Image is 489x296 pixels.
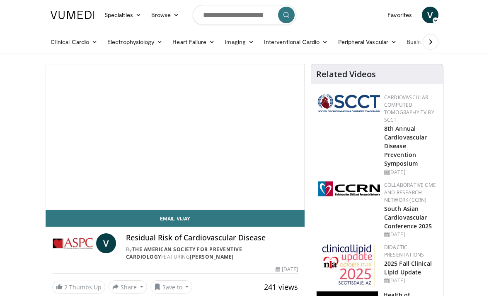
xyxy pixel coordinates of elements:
[384,205,432,230] a: South Asian Cardiovascular Conference 2025
[384,244,436,259] div: Didactic Presentations
[193,5,296,25] input: Search topics, interventions
[126,246,242,260] a: The American Society for Preventive Cardiology
[264,282,298,292] span: 241 views
[333,34,402,50] a: Peripheral Vascular
[384,169,436,176] div: [DATE]
[276,266,298,273] div: [DATE]
[64,283,68,291] span: 2
[322,244,375,287] img: d65bce67-f81a-47c5-b47d-7b8806b59ca8.jpg.150x105_q85_autocrop_double_scale_upscale_version-0.2.jpg
[318,94,380,112] img: 51a70120-4f25-49cc-93a4-67582377e75f.png.150x105_q85_autocrop_double_scale_upscale_version-0.2.png
[46,34,102,50] a: Clinical Cardio
[52,233,93,253] img: The American Society for Preventive Cardiology
[52,281,105,294] a: 2 Thumbs Up
[384,259,432,276] a: 2025 Fall Clinical Lipid Update
[126,233,298,242] h4: Residual Risk of Cardiovascular Disease
[384,94,434,123] a: Cardiovascular Computed Tomography TV by SCCT
[384,181,436,203] a: Collaborative CME and Research Network (CCRN)
[402,34,444,50] a: Business
[126,246,298,261] div: By FEATURING
[150,280,193,294] button: Save to
[146,7,184,23] a: Browse
[382,7,417,23] a: Favorites
[259,34,333,50] a: Interventional Cardio
[384,231,436,238] div: [DATE]
[384,277,436,284] div: [DATE]
[190,253,234,260] a: [PERSON_NAME]
[99,7,146,23] a: Specialties
[422,7,438,23] a: V
[51,11,94,19] img: VuMedi Logo
[46,210,305,227] a: Email Vijay
[102,34,167,50] a: Electrophysiology
[220,34,259,50] a: Imaging
[96,233,116,253] a: V
[109,280,147,294] button: Share
[167,34,220,50] a: Heart Failure
[46,64,304,210] video-js: Video Player
[316,69,376,79] h4: Related Videos
[384,125,427,167] a: 8th Annual Cardiovascular Disease Prevention Symposium
[318,181,380,196] img: a04ee3ba-8487-4636-b0fb-5e8d268f3737.png.150x105_q85_autocrop_double_scale_upscale_version-0.2.png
